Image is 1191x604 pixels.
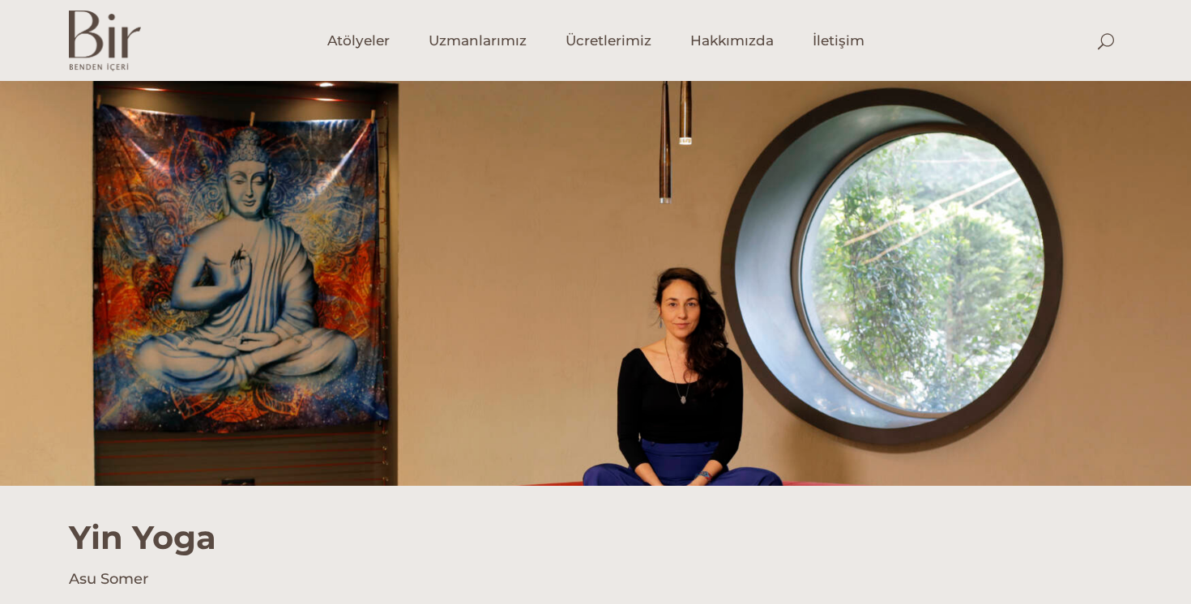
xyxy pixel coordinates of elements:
span: Ücretlerimiz [566,32,651,50]
span: İletişim [813,32,864,50]
span: Uzmanlarımız [429,32,527,50]
h1: Yin Yoga [69,486,1122,557]
h4: Asu Somer [69,569,1122,589]
span: Atölyeler [327,32,390,50]
span: Hakkımızda [690,32,774,50]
